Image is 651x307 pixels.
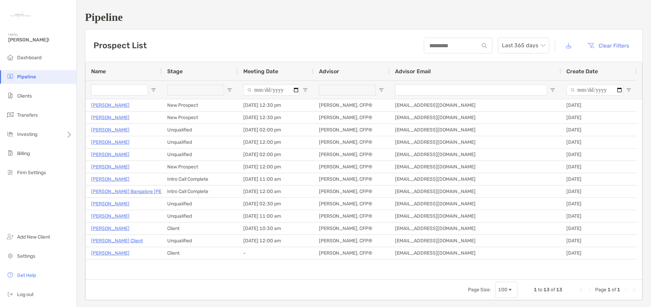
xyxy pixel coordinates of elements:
[17,292,34,297] span: Log out
[91,85,148,95] input: Name Filter Input
[390,112,561,124] div: [EMAIL_ADDRESS][DOMAIN_NAME]
[162,149,238,161] div: Unqualified
[390,124,561,136] div: [EMAIL_ADDRESS][DOMAIN_NAME]
[587,287,592,293] div: Previous Page
[390,210,561,222] div: [EMAIL_ADDRESS][DOMAIN_NAME]
[17,74,36,80] span: Pipeline
[6,149,14,157] img: billing icon
[238,136,314,148] div: [DATE] 12:00 pm
[91,163,130,171] a: [PERSON_NAME]
[6,232,14,241] img: add_new_client icon
[6,72,14,80] img: pipeline icon
[631,287,637,293] div: Last Page
[561,124,637,136] div: [DATE]
[390,149,561,161] div: [EMAIL_ADDRESS][DOMAIN_NAME]
[238,112,314,124] div: [DATE] 12:30 pm
[91,212,130,220] p: [PERSON_NAME]
[550,87,555,93] button: Open Filter Menu
[238,198,314,210] div: [DATE] 02:30 pm
[314,222,390,234] div: [PERSON_NAME], CFP®
[243,68,278,75] span: Meeting Date
[561,186,637,197] div: [DATE]
[314,198,390,210] div: [PERSON_NAME], CFP®
[319,68,339,75] span: Advisor
[314,161,390,173] div: [PERSON_NAME], CFP®
[561,222,637,234] div: [DATE]
[6,91,14,100] img: clients icon
[167,68,183,75] span: Stage
[91,138,130,146] p: [PERSON_NAME]
[314,173,390,185] div: [PERSON_NAME], CFP®
[498,287,507,293] div: 100
[561,247,637,259] div: [DATE]
[390,247,561,259] div: [EMAIL_ADDRESS][DOMAIN_NAME]
[17,93,32,99] span: Clients
[538,287,542,293] span: to
[561,173,637,185] div: [DATE]
[395,85,547,95] input: Advisor Email Filter Input
[561,112,637,124] div: [DATE]
[91,126,130,134] a: [PERSON_NAME]
[162,235,238,247] div: Unqualified
[162,136,238,148] div: Unqualified
[17,55,41,61] span: Dashboard
[314,136,390,148] div: [PERSON_NAME], CFP®
[551,287,555,293] span: of
[91,187,192,196] a: [PERSON_NAME] Bangalore [PERSON_NAME]
[17,131,37,137] span: Investing
[17,253,35,259] span: Settings
[561,235,637,247] div: [DATE]
[94,41,147,50] h3: Prospect List
[561,210,637,222] div: [DATE]
[91,224,130,233] a: [PERSON_NAME]
[91,249,130,257] p: [PERSON_NAME]
[543,287,550,293] span: 13
[314,235,390,247] div: [PERSON_NAME], CFP®
[6,111,14,119] img: transfers icon
[482,43,487,48] img: input icon
[390,173,561,185] div: [EMAIL_ADDRESS][DOMAIN_NAME]
[91,175,130,183] a: [PERSON_NAME]
[162,124,238,136] div: Unqualified
[162,112,238,124] div: New Prospect
[91,150,130,159] a: [PERSON_NAME]
[162,247,238,259] div: Client
[238,173,314,185] div: [DATE] 11:00 am
[162,198,238,210] div: Unqualified
[390,222,561,234] div: [EMAIL_ADDRESS][DOMAIN_NAME]
[91,113,130,122] a: [PERSON_NAME]
[566,85,623,95] input: Create Date Filter Input
[534,287,537,293] span: 1
[91,236,143,245] a: [PERSON_NAME] Client
[8,3,33,27] img: Zoe Logo
[379,87,384,93] button: Open Filter Menu
[17,272,36,278] span: Get Help
[314,149,390,161] div: [PERSON_NAME], CFP®
[238,235,314,247] div: [DATE] 12:00 am
[238,210,314,222] div: [DATE] 11:00 am
[395,68,431,75] span: Advisor Email
[303,87,308,93] button: Open Filter Menu
[314,112,390,124] div: [PERSON_NAME], CFP®
[495,282,517,298] div: Page Size
[162,186,238,197] div: Intro Call Complete
[8,37,72,43] span: [PERSON_NAME]!
[626,87,631,93] button: Open Filter Menu
[162,161,238,173] div: New Prospect
[91,200,130,208] a: [PERSON_NAME]
[6,290,14,298] img: logout icon
[579,287,584,293] div: First Page
[623,287,628,293] div: Next Page
[243,85,300,95] input: Meeting Date Filter Input
[238,247,314,259] div: -
[91,101,130,110] a: [PERSON_NAME]
[238,161,314,173] div: [DATE] 12:00 pm
[227,87,232,93] button: Open Filter Menu
[238,99,314,111] div: [DATE] 12:30 pm
[390,198,561,210] div: [EMAIL_ADDRESS][DOMAIN_NAME]
[314,247,390,259] div: [PERSON_NAME], CFP®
